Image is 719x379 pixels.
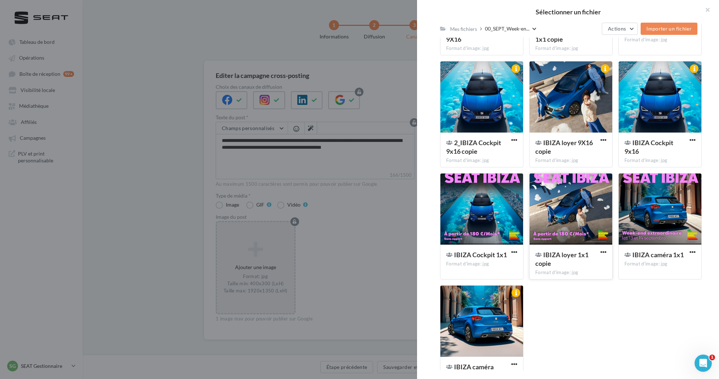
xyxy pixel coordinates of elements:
button: Actions [602,23,638,35]
span: IBIZA loyer 9X16 copie [535,139,593,155]
span: IBIZA Cockpit 1x1 [454,251,507,259]
div: Format d'image: jpg [624,261,696,267]
span: IBIZA Cockpit 9x16 [624,139,673,155]
div: Format d'image: jpg [535,45,606,52]
span: 1 [709,355,715,360]
div: Format d'image: jpg [446,157,517,164]
div: Format d'image: jpg [446,261,517,267]
div: Format d'image: jpg [446,45,517,52]
div: Format d'image: jpg [535,269,606,276]
span: Importer un fichier [646,26,692,32]
iframe: Intercom live chat [695,355,712,372]
span: Actions [608,26,626,32]
span: IBIZA caméra 1x1 [632,251,684,259]
span: IBIZA loyer 1x1 copie [535,251,589,267]
div: Format d'image: jpg [624,37,696,43]
span: 2_IBIZA Cockpit 9x16 copie [446,139,501,155]
div: Format d'image: jpg [624,157,696,164]
h2: Sélectionner un fichier [429,9,707,15]
div: Format d'image: jpg [535,157,606,164]
button: Importer un fichier [641,23,697,35]
span: 00_SEPT_Week-en... [485,25,530,32]
div: Mes fichiers [450,26,477,32]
